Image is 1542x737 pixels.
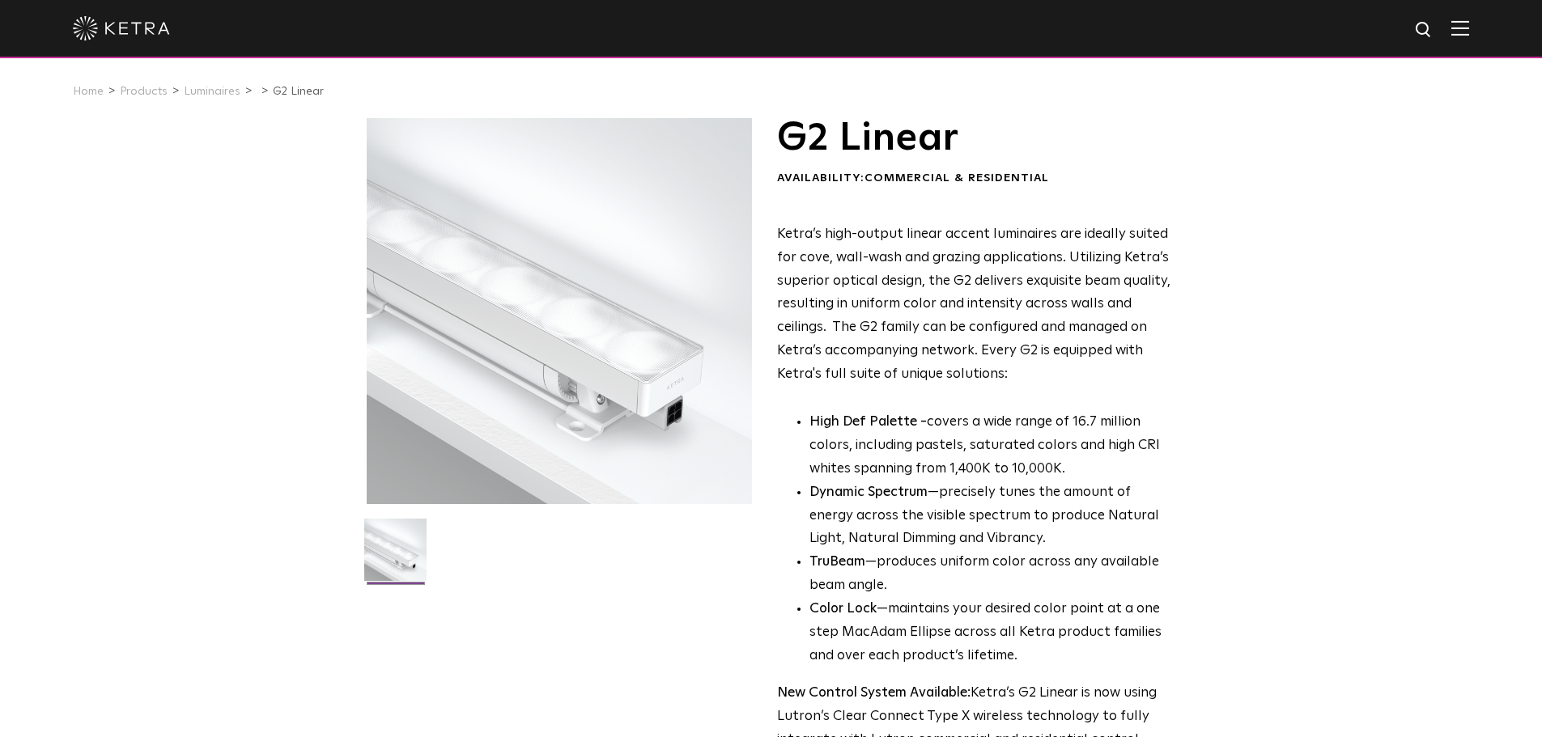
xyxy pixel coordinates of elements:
p: Ketra’s high-output linear accent luminaires are ideally suited for cove, wall-wash and grazing a... [777,223,1171,387]
img: G2-Linear-2021-Web-Square [364,519,427,593]
strong: New Control System Available: [777,686,971,700]
img: search icon [1414,20,1434,40]
a: Home [73,86,104,97]
li: —maintains your desired color point at a one step MacAdam Ellipse across all Ketra product famili... [809,598,1171,668]
strong: Dynamic Spectrum [809,485,928,499]
img: Hamburger%20Nav.svg [1451,20,1469,36]
p: covers a wide range of 16.7 million colors, including pastels, saturated colors and high CRI whit... [809,411,1171,481]
a: Products [120,86,168,97]
li: —produces uniform color across any available beam angle. [809,551,1171,598]
a: Luminaires [184,86,240,97]
span: Commercial & Residential [864,172,1049,184]
div: Availability: [777,171,1171,187]
h1: G2 Linear [777,118,1171,159]
strong: High Def Palette - [809,415,927,429]
a: G2 Linear [273,86,324,97]
strong: Color Lock [809,602,877,616]
img: ketra-logo-2019-white [73,16,170,40]
li: —precisely tunes the amount of energy across the visible spectrum to produce Natural Light, Natur... [809,481,1171,552]
strong: TruBeam [809,555,865,569]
